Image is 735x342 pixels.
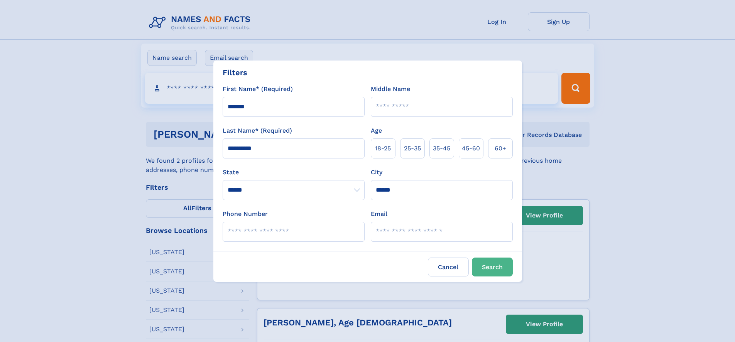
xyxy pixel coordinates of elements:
[223,168,365,177] label: State
[472,258,513,276] button: Search
[371,84,410,94] label: Middle Name
[223,67,247,78] div: Filters
[495,144,506,153] span: 60+
[433,144,450,153] span: 35‑45
[223,209,268,219] label: Phone Number
[375,144,391,153] span: 18‑25
[428,258,469,276] label: Cancel
[371,126,382,135] label: Age
[371,209,387,219] label: Email
[404,144,421,153] span: 25‑35
[371,168,382,177] label: City
[223,84,293,94] label: First Name* (Required)
[462,144,480,153] span: 45‑60
[223,126,292,135] label: Last Name* (Required)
